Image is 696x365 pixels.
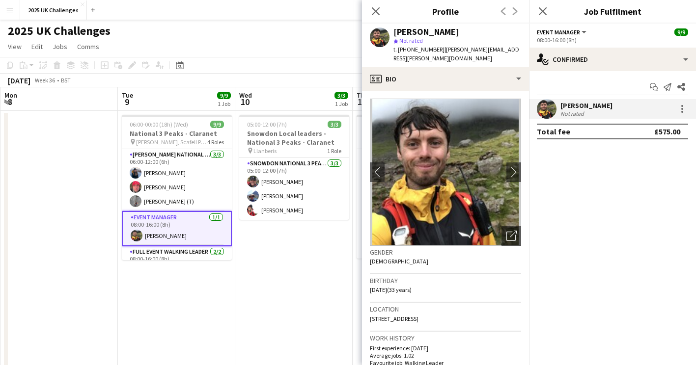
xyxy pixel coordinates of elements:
span: 11 [355,96,369,107]
app-card-role: Walking Leader4/406:00-19:00 (13h)[PERSON_NAME][PERSON_NAME][PERSON_NAME][PERSON_NAME] [357,182,467,259]
h3: Chilterns Challenge [357,129,467,138]
app-card-role: Full Event Walking Leader2/208:00-16:00 (8h) [122,246,232,294]
div: BST [61,77,71,84]
button: Event Manager [537,28,588,36]
h3: Profile [362,5,529,18]
app-card-role: Event Manager1/108:00-16:00 (8h)[PERSON_NAME] [122,211,232,246]
app-job-card: 06:00-00:00 (18h) (Wed)9/9National 3 Peaks - Claranet [PERSON_NAME], Scafell Pike and Snowdon4 Ro... [122,115,232,260]
span: t. [PHONE_NUMBER] [393,46,445,53]
span: 05:00-12:00 (7h) [247,121,287,128]
img: Crew avatar or photo [370,99,521,246]
span: 3/3 [328,121,341,128]
span: [DEMOGRAPHIC_DATA] [370,258,428,265]
span: Llanberis [253,147,277,155]
span: 9 [120,96,133,107]
app-card-role: Snowdon National 3 Peaks Walking Leader3/305:00-12:00 (7h)[PERSON_NAME][PERSON_NAME][PERSON_NAME] [239,158,349,220]
span: [STREET_ADDRESS] [370,315,418,322]
span: 4 Roles [207,138,224,146]
div: 1 Job [218,100,230,107]
div: 08:00-16:00 (8h) [537,36,688,44]
span: Event Manager [537,28,580,36]
span: 3/3 [334,92,348,99]
span: 8 [3,96,17,107]
h3: Work history [370,334,521,342]
div: Confirmed [529,48,696,71]
span: Thu [357,91,369,100]
span: Week 36 [32,77,57,84]
app-card-role: Event Manager1/106:00-19:00 (13h)[PERSON_NAME] [357,149,467,182]
div: Open photos pop-in [501,226,521,246]
span: Mon [4,91,17,100]
p: First experience: [DATE] [370,344,521,352]
span: 10 [238,96,252,107]
span: Tue [122,91,133,100]
span: [DATE] (33 years) [370,286,412,293]
span: 9/9 [674,28,688,36]
span: Not rated [399,37,423,44]
span: Comms [77,42,99,51]
div: Not rated [560,110,586,117]
h3: Birthday [370,276,521,285]
span: 9/9 [210,121,224,128]
div: [DATE] [8,76,30,85]
h3: Gender [370,248,521,257]
span: 1 Role [327,147,341,155]
app-card-role: [PERSON_NAME] National 3 Peaks Walking Leader3/306:00-12:00 (6h)[PERSON_NAME][PERSON_NAME][PERSON... [122,149,232,211]
p: Average jobs: 1.02 [370,352,521,359]
div: Total fee [537,127,570,136]
span: 9/9 [217,92,231,99]
span: View [8,42,22,51]
span: | [PERSON_NAME][EMAIL_ADDRESS][PERSON_NAME][DOMAIN_NAME] [393,46,519,62]
span: Wed [239,91,252,100]
span: Jobs [53,42,67,51]
div: [PERSON_NAME] [560,101,612,110]
a: Comms [73,40,103,53]
h3: Job Fulfilment [529,5,696,18]
a: View [4,40,26,53]
span: [PERSON_NAME], Scafell Pike and Snowdon [136,138,207,146]
div: Bio [362,67,529,91]
h3: Location [370,305,521,313]
span: Edit [31,42,43,51]
h3: National 3 Peaks - Claranet [122,129,232,138]
div: 1 Job [335,100,348,107]
a: Jobs [49,40,71,53]
span: 06:00-00:00 (18h) (Wed) [130,121,188,128]
button: 2025 UK Challenges [20,0,87,20]
h1: 2025 UK Challenges [8,24,111,38]
h3: Snowdon Local leaders - National 3 Peaks - Claranet [239,129,349,147]
app-job-card: 06:00-19:00 (13h)5/5Chilterns Challenge Goring2 RolesEvent Manager1/106:00-19:00 (13h)[PERSON_NAM... [357,115,467,259]
div: £575.00 [654,127,680,136]
div: [PERSON_NAME] [393,27,459,36]
app-job-card: 05:00-12:00 (7h)3/3Snowdon Local leaders - National 3 Peaks - Claranet Llanberis1 RoleSnowdon Nat... [239,115,349,220]
a: Edit [28,40,47,53]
